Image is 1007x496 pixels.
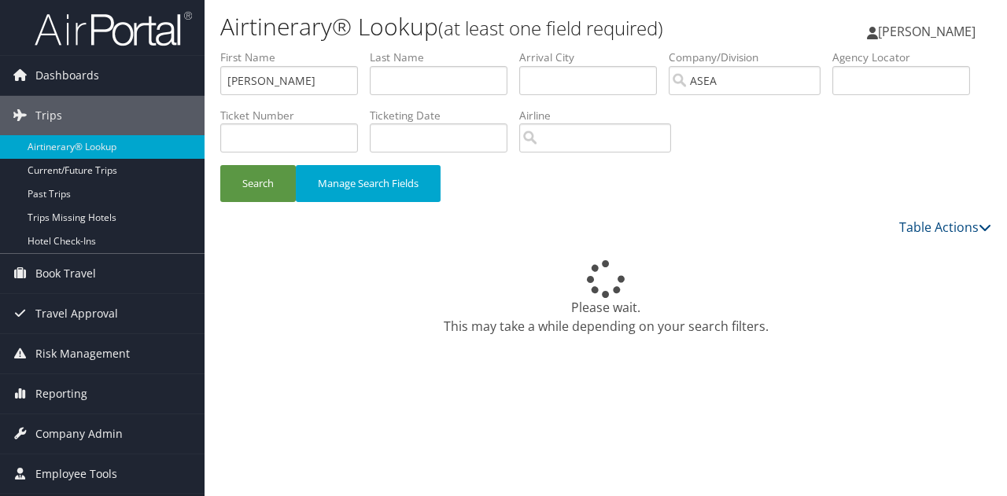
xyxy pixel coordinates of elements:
h1: Airtinerary® Lookup [220,10,734,43]
button: Search [220,165,296,202]
span: Trips [35,96,62,135]
label: Agency Locator [832,50,982,65]
span: Travel Approval [35,294,118,333]
label: Ticketing Date [370,108,519,123]
span: Employee Tools [35,454,117,494]
a: Table Actions [899,219,991,236]
span: [PERSON_NAME] [878,23,976,40]
span: Risk Management [35,334,130,373]
div: Please wait. This may take a while depending on your search filters. [220,260,991,336]
span: Book Travel [35,254,96,293]
label: Airline [519,108,683,123]
button: Manage Search Fields [296,165,441,202]
span: Company Admin [35,414,123,454]
span: Dashboards [35,56,99,95]
span: Reporting [35,374,87,413]
label: Arrival City [519,50,669,65]
img: airportal-logo.png [35,10,192,47]
label: Company/Division [669,50,832,65]
label: Ticket Number [220,108,370,123]
a: [PERSON_NAME] [867,8,991,55]
label: First Name [220,50,370,65]
label: Last Name [370,50,519,65]
small: (at least one field required) [438,15,663,41]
